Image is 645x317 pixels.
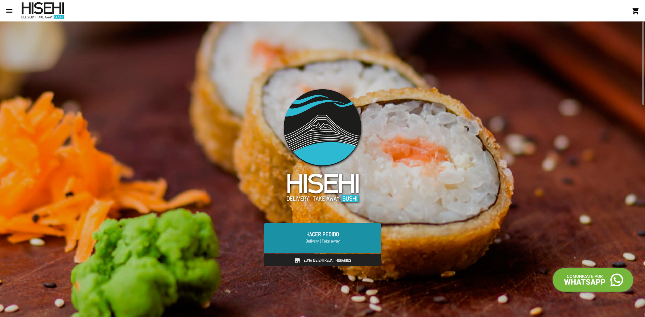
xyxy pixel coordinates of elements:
mat-icon: menu [5,7,13,15]
mat-icon: shopping_cart [632,7,640,15]
a: Zona de Entrega | Horarios [264,254,381,267]
img: store.svg [294,257,301,264]
span: - Delivery | Take away - [272,238,373,245]
img: call-whatsapp.png [551,266,635,294]
img: logo-slider3.png [277,82,368,210]
a: Hacer Pedido [264,223,381,253]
